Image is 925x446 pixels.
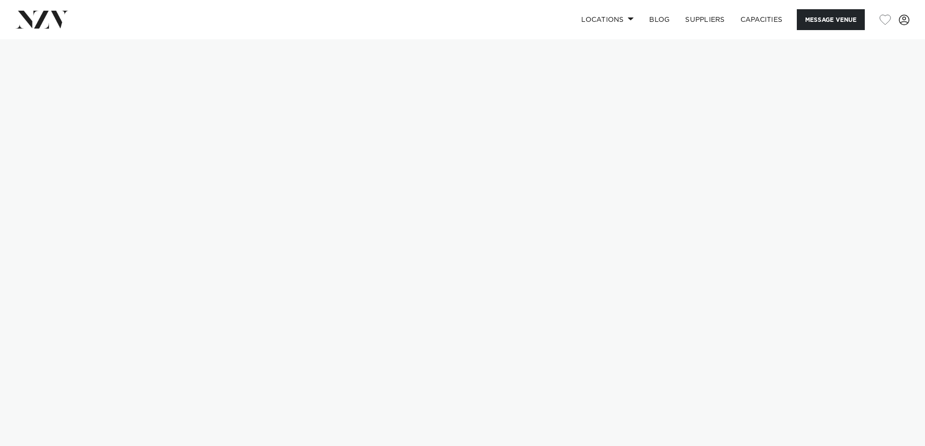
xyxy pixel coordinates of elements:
a: Locations [573,9,641,30]
img: nzv-logo.png [16,11,68,28]
a: SUPPLIERS [677,9,732,30]
a: BLOG [641,9,677,30]
button: Message Venue [797,9,865,30]
a: Capacities [733,9,790,30]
